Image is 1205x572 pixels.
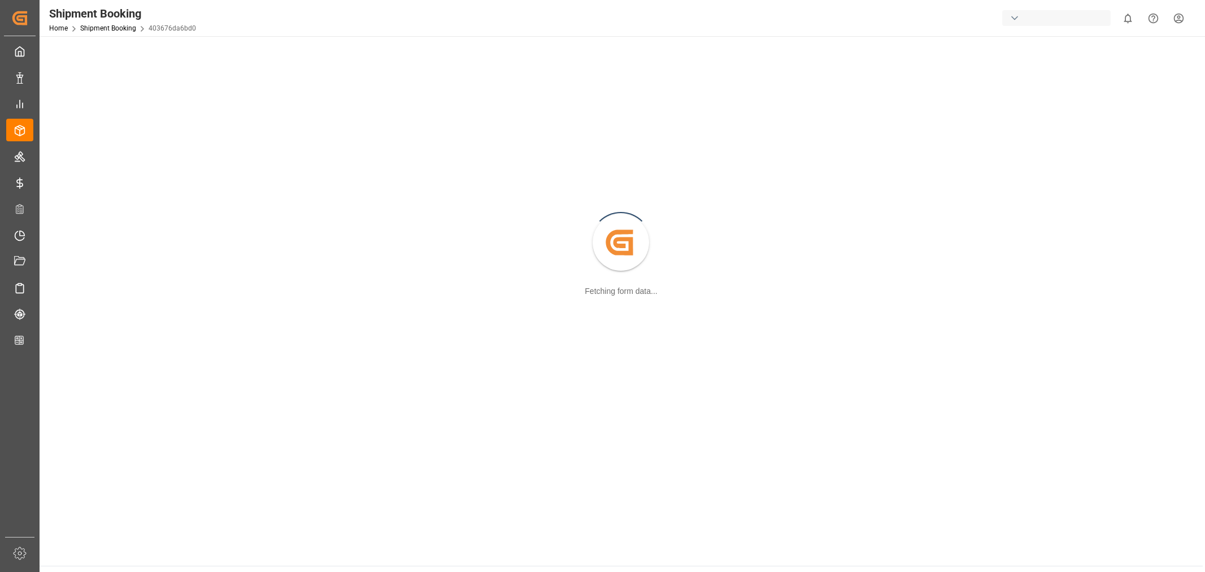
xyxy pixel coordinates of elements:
[49,24,68,32] a: Home
[1115,6,1141,31] button: show 0 new notifications
[1141,6,1166,31] button: Help Center
[80,24,136,32] a: Shipment Booking
[585,285,657,297] div: Fetching form data...
[49,5,196,22] div: Shipment Booking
